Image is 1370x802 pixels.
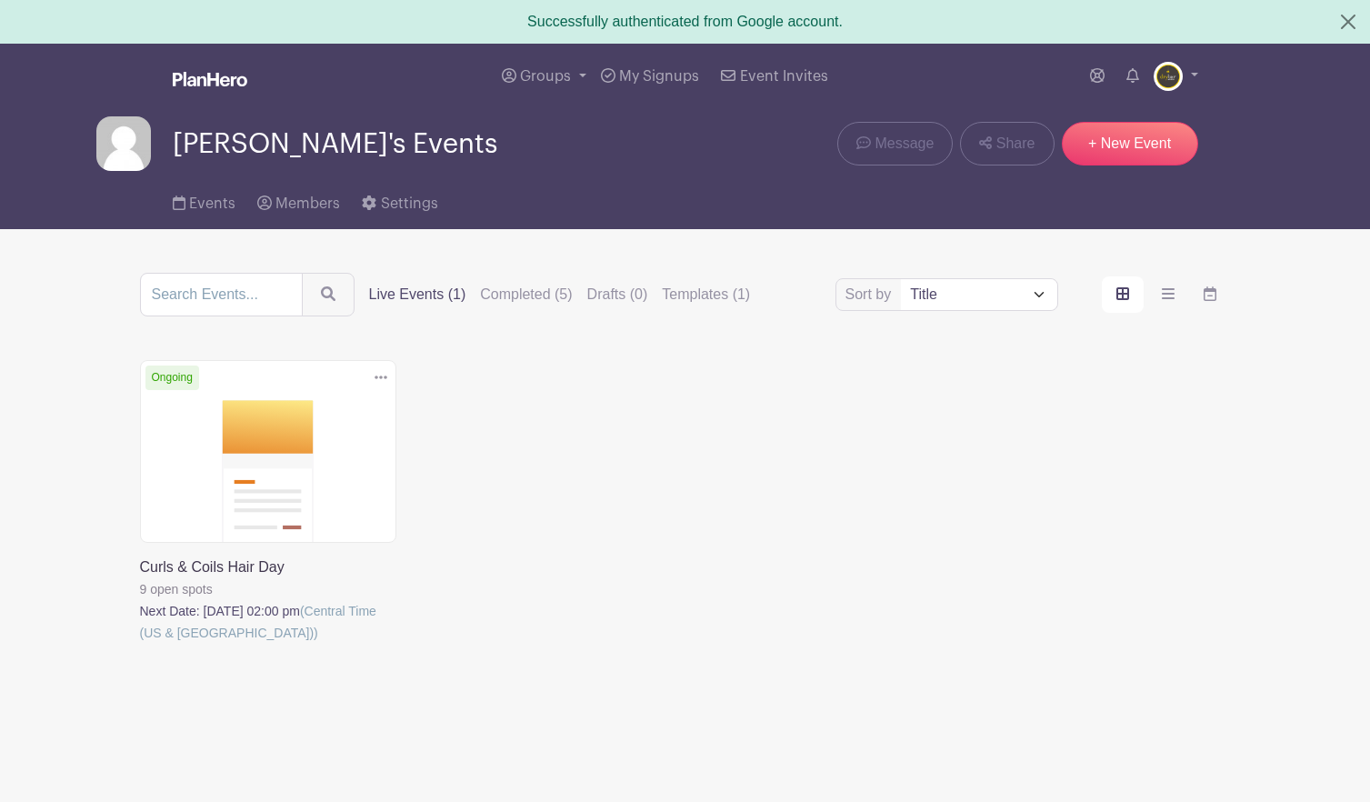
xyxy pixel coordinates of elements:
[173,72,247,86] img: logo_white-6c42ec7e38ccf1d336a20a19083b03d10ae64f83f12c07503d8b9e83406b4c7d.svg
[619,69,699,84] span: My Signups
[740,69,828,84] span: Event Invites
[362,171,437,229] a: Settings
[1102,276,1231,313] div: order and view
[480,284,572,306] label: Completed (5)
[369,284,751,306] div: filters
[520,69,571,84] span: Groups
[173,171,235,229] a: Events
[275,196,340,211] span: Members
[714,44,835,109] a: Event Invites
[173,129,497,159] span: [PERSON_NAME]'s Events
[495,44,594,109] a: Groups
[587,284,648,306] label: Drafts (0)
[845,284,897,306] label: Sort by
[189,196,235,211] span: Events
[1154,62,1183,91] img: DB%20WHEATON_IG%20Profile.jpg
[140,273,303,316] input: Search Events...
[369,284,466,306] label: Live Events (1)
[875,133,934,155] span: Message
[96,116,151,171] img: default-ce2991bfa6775e67f084385cd625a349d9dcbb7a52a09fb2fda1e96e2d18dcdb.png
[381,196,438,211] span: Settings
[837,122,953,165] a: Message
[257,171,340,229] a: Members
[662,284,750,306] label: Templates (1)
[1062,122,1198,165] a: + New Event
[594,44,706,109] a: My Signups
[960,122,1054,165] a: Share
[996,133,1035,155] span: Share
